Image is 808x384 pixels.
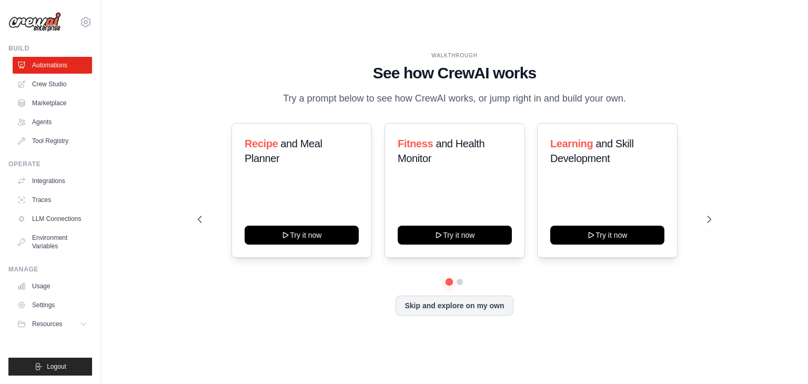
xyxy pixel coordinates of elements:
button: Try it now [550,226,664,245]
a: Marketplace [13,95,92,112]
a: Usage [13,278,92,295]
button: Try it now [245,226,359,245]
a: Tool Registry [13,133,92,149]
a: Crew Studio [13,76,92,93]
a: Agents [13,114,92,130]
a: Traces [13,191,92,208]
a: Automations [13,57,92,74]
span: Learning [550,138,593,149]
div: Build [8,44,92,53]
p: Try a prompt below to see how CrewAI works, or jump right in and build your own. [278,91,631,106]
span: Recipe [245,138,278,149]
img: Logo [8,12,61,32]
span: and Health Monitor [398,138,484,164]
span: Logout [47,362,66,371]
a: LLM Connections [13,210,92,227]
a: Environment Variables [13,229,92,255]
button: Skip and explore on my own [396,296,513,316]
span: Fitness [398,138,433,149]
h1: See how CrewAI works [198,64,711,83]
button: Resources [13,316,92,332]
span: and Meal Planner [245,138,322,164]
a: Integrations [13,173,92,189]
button: Logout [8,358,92,376]
div: Manage [8,265,92,274]
span: Resources [32,320,62,328]
a: Settings [13,297,92,314]
button: Try it now [398,226,512,245]
div: Operate [8,160,92,168]
div: WALKTHROUGH [198,52,711,59]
